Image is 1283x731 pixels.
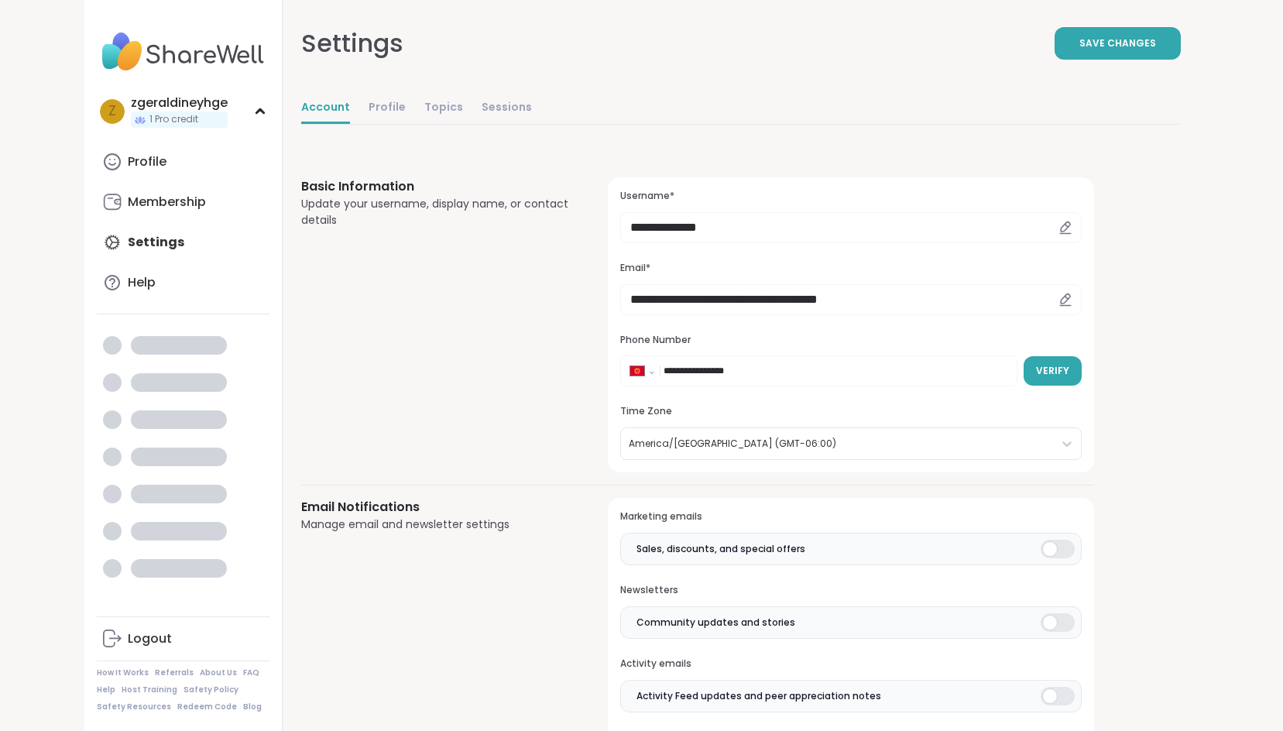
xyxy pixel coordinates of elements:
a: Sessions [482,93,532,124]
a: Host Training [122,685,177,695]
a: Safety Resources [97,702,171,712]
span: Community updates and stories [636,616,795,630]
a: Redeem Code [177,702,237,712]
h3: Email Notifications [301,498,571,517]
a: Logout [97,620,269,657]
div: Profile [128,153,166,170]
a: FAQ [243,668,259,678]
span: z [108,101,116,122]
div: Membership [128,194,206,211]
div: Update your username, display name, or contact details [301,196,571,228]
span: Verify [1036,364,1069,378]
div: zgeraldineyhge [131,94,228,112]
h3: Email* [620,262,1081,275]
a: Help [97,264,269,301]
button: Save Changes [1055,27,1181,60]
a: Membership [97,184,269,221]
h3: Marketing emails [620,510,1081,523]
h3: Username* [620,190,1081,203]
div: Help [128,274,156,291]
div: Settings [301,25,403,62]
span: Sales, discounts, and special offers [636,542,805,556]
button: Verify [1024,356,1082,386]
h3: Newsletters [620,584,1081,597]
a: How It Works [97,668,149,678]
span: 1 Pro credit [149,113,198,126]
h3: Phone Number [620,334,1081,347]
h3: Time Zone [620,405,1081,418]
a: Referrals [155,668,194,678]
a: About Us [200,668,237,678]
div: Manage email and newsletter settings [301,517,571,533]
span: Activity Feed updates and peer appreciation notes [636,689,881,703]
span: Save Changes [1079,36,1156,50]
a: Profile [369,93,406,124]
a: Safety Policy [184,685,238,695]
div: Logout [128,630,172,647]
img: ShareWell Nav Logo [97,25,269,79]
h3: Basic Information [301,177,571,196]
a: Account [301,93,350,124]
a: Profile [97,143,269,180]
a: Blog [243,702,262,712]
a: Topics [424,93,463,124]
a: Help [97,685,115,695]
h3: Activity emails [620,657,1081,671]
